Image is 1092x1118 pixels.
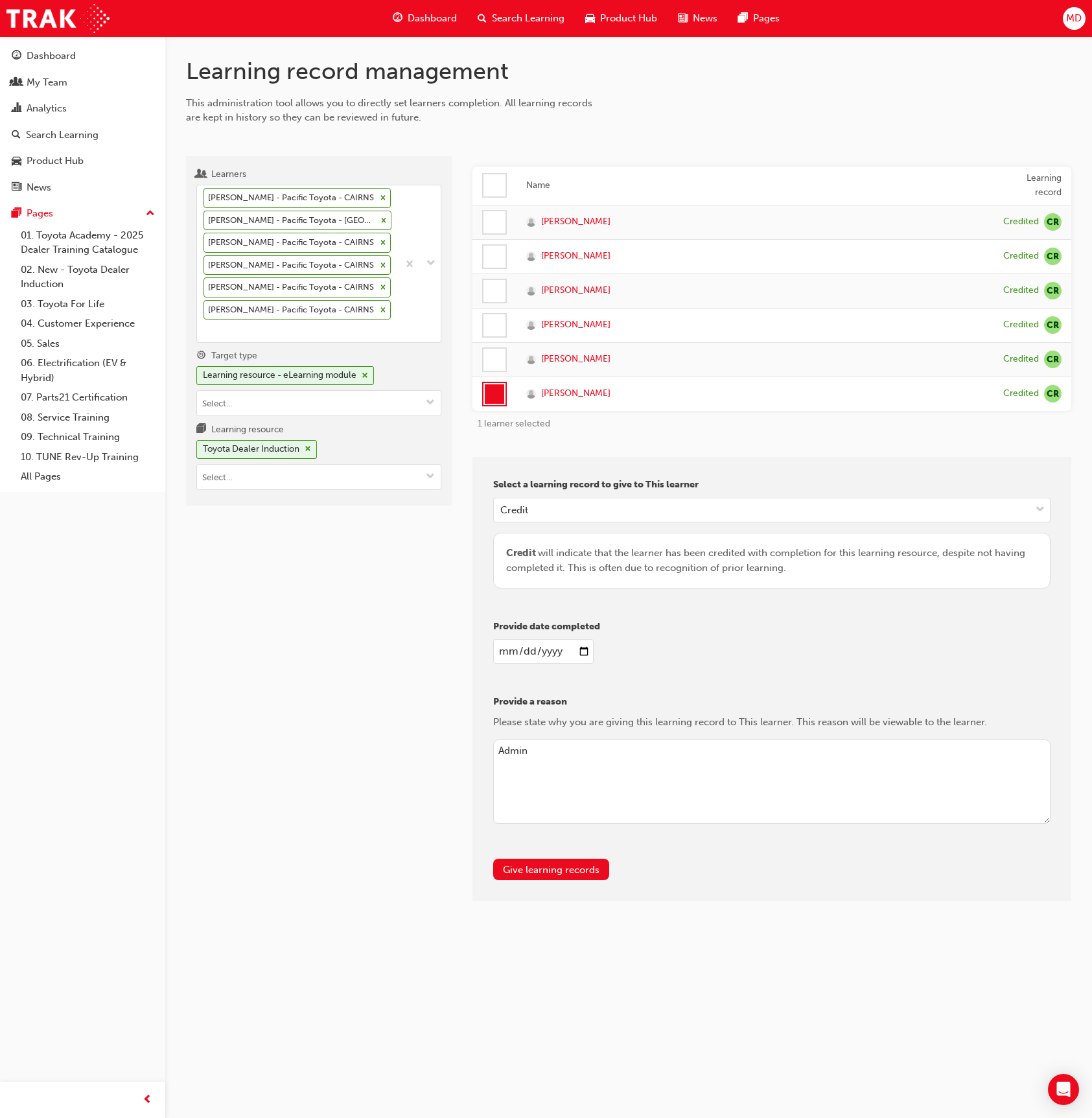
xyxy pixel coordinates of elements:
span: search-icon [12,130,21,141]
span: cross-icon [305,445,311,453]
div: Open Intercom Messenger [1048,1074,1079,1105]
div: This administration tool allows you to directly set learners completion. All learning records are... [186,96,607,125]
a: Analytics [5,97,160,121]
div: Credit [500,502,528,517]
div: My Team [27,75,67,90]
div: Credited [1003,285,1039,297]
a: 02. New - Toyota Dealer Induction [16,260,160,294]
span: up-icon [146,205,155,222]
button: Pages [5,202,160,226]
span: null-icon [1044,248,1062,265]
span: null-icon [1044,385,1062,402]
span: [PERSON_NAME] [541,215,610,229]
button: toggle menu [420,465,441,489]
a: Product Hub [5,149,160,173]
div: Learners [211,168,246,181]
a: [PERSON_NAME] [526,215,984,229]
span: search-icon [478,10,487,27]
span: [PERSON_NAME] [541,249,610,264]
span: down-icon [426,255,436,272]
span: null-icon [1044,351,1062,368]
span: news-icon [12,182,21,194]
button: DashboardMy TeamAnalyticsSearch LearningProduct HubNews [5,41,160,202]
a: News [5,176,160,200]
a: 04. Customer Experience [16,314,160,334]
p: Provide date completed [493,620,1051,635]
div: [PERSON_NAME] - Pacific Toyota - CAIRNS [204,278,376,297]
button: toggle menu [420,391,441,415]
a: [PERSON_NAME] [526,249,984,264]
span: Pages [753,11,780,26]
span: news-icon [678,10,688,27]
a: pages-iconPages [728,5,790,32]
a: 03. Toyota For Life [16,294,160,314]
span: target-icon [196,351,206,362]
input: enter a date [493,639,594,664]
span: 1 learner selected [478,418,550,429]
div: Search Learning [26,128,99,143]
span: [PERSON_NAME] [541,283,610,298]
input: Target typeLearning resource - eLearning modulecross-icontoggle menu [197,391,441,415]
span: prev-icon [143,1092,152,1108]
span: users-icon [196,169,206,181]
div: News [27,180,51,195]
span: null-icon [1044,213,1062,231]
span: learningresource-icon [196,424,206,436]
a: [PERSON_NAME] [526,352,984,367]
span: down-icon [426,398,435,409]
a: 10. TUNE Rev-Up Training [16,447,160,467]
a: 09. Technical Training [16,427,160,447]
div: [PERSON_NAME] - Pacific Toyota - [GEOGRAPHIC_DATA], [GEOGRAPHIC_DATA] Toyota - MORNINGSIDE [204,211,377,230]
div: Credited [1003,388,1039,400]
a: news-iconNews [668,5,728,32]
span: guage-icon [12,51,21,62]
a: search-iconSearch Learning [467,5,575,32]
h1: Learning record management [186,57,1071,86]
span: [PERSON_NAME] [541,386,610,401]
div: Dashboard [27,49,76,64]
span: Please state why you are giving this learning record to This learner. This reason will be viewabl... [493,716,987,728]
input: Learning resourceToyota Dealer Inductioncross-icontoggle menu [197,465,441,489]
p: Provide a reason [493,695,1051,710]
span: Product Hub [600,11,657,26]
a: [PERSON_NAME] [526,318,984,332]
span: chart-icon [12,103,21,115]
span: down-icon [1036,502,1045,518]
div: Toyota Dealer Induction [203,442,299,457]
span: pages-icon [738,10,748,27]
img: Trak [6,4,110,33]
span: Credit [506,547,538,559]
span: down-icon [426,472,435,483]
div: [PERSON_NAME] - Pacific Toyota - CAIRNS [204,256,376,275]
a: 07. Parts21 Certification [16,388,160,408]
span: MD [1066,11,1082,26]
a: [PERSON_NAME] [526,386,984,401]
a: All Pages [16,467,160,487]
span: car-icon [12,156,21,167]
button: Give learning records [493,859,609,880]
p: Select a learning record to give to This learner [493,478,1051,493]
a: Search Learning [5,123,160,147]
div: Learning record [1003,171,1062,200]
a: guage-iconDashboard [382,5,467,32]
span: car-icon [585,10,595,27]
div: [PERSON_NAME] - Pacific Toyota - CAIRNS [204,189,376,207]
span: people-icon [12,77,21,89]
span: Dashboard [408,11,457,26]
a: 06. Electrification (EV & Hybrid) [16,353,160,388]
span: News [693,11,717,26]
a: 08. Service Training [16,408,160,428]
span: null-icon [1044,282,1062,299]
a: Dashboard [5,44,160,68]
div: Learning resource - eLearning module [203,368,356,383]
div: will indicate that the learner has been credited with completion for this learning resource, desp... [506,546,1037,575]
div: Credited [1003,216,1039,228]
div: Credited [1003,353,1039,366]
div: Pages [27,206,53,221]
div: Credited [1003,319,1039,331]
a: 01. Toyota Academy - 2025 Dealer Training Catalogue [16,226,160,260]
div: Target type [211,349,257,362]
a: car-iconProduct Hub [575,5,668,32]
